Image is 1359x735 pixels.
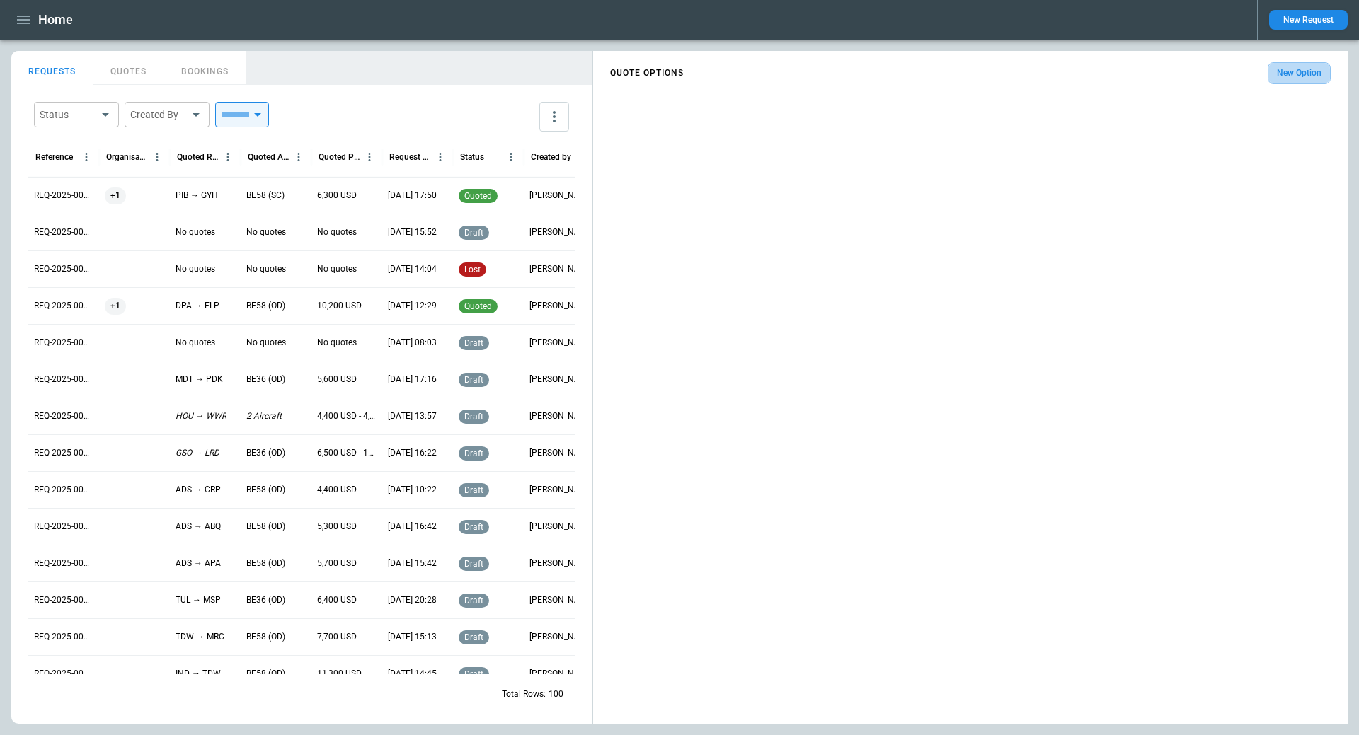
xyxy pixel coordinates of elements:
[317,337,357,349] p: No quotes
[461,632,486,642] span: draft
[388,484,437,496] p: 08/01/2025 10:22
[529,484,589,496] p: Cady Howell
[246,337,286,349] p: No quotes
[549,688,563,700] p: 100
[573,148,591,166] button: Created by column menu
[461,596,486,606] span: draft
[319,152,360,162] div: Quoted Price
[529,337,589,349] p: Ben Gundermann
[34,557,93,569] p: REQ-2025-000248
[246,557,285,569] p: BE58 (OD)
[461,522,486,532] span: draft
[34,521,93,533] p: REQ-2025-000249
[164,51,246,85] button: BOOKINGS
[461,191,495,201] span: quoted
[317,521,357,533] p: 5,300 USD
[529,300,589,312] p: Ben Gundermann
[317,594,357,606] p: 6,400 USD
[34,447,93,459] p: REQ-2025-000251
[317,190,357,202] p: 6,300 USD
[388,337,437,349] p: 08/22/2025 08:03
[176,447,219,459] p: GSO → LRD
[11,51,93,85] button: REQUESTS
[130,108,187,122] div: Created By
[610,70,684,76] h4: QUOTE OPTIONS
[317,631,357,643] p: 7,700 USD
[34,594,93,606] p: REQ-2025-000247
[529,557,589,569] p: Allen Maki
[246,521,285,533] p: BE58 (OD)
[176,226,215,238] p: No quotes
[388,263,437,275] p: 08/22/2025 14:04
[246,594,285,606] p: BE36 (OD)
[1269,10,1348,30] button: New Request
[317,300,362,312] p: 10,200 USD
[317,447,377,459] p: 6,500 USD - 11,300 USD
[246,631,285,643] p: BE58 (OD)
[593,57,1348,90] div: scrollable content
[529,521,589,533] p: Allen Maki
[461,265,483,274] span: lost
[431,148,449,166] button: Request Created At (UTC-05:00) column menu
[539,102,569,132] button: more
[34,263,93,275] p: REQ-2025-000256
[388,226,437,238] p: 08/22/2025 15:52
[388,557,437,569] p: 07/31/2025 15:42
[105,178,126,214] span: +1
[34,374,93,386] p: REQ-2025-000253
[40,108,96,122] div: Status
[461,412,486,422] span: draft
[529,226,589,238] p: Ben Gundermann
[246,447,285,459] p: BE36 (OD)
[317,557,357,569] p: 5,700 USD
[529,374,589,386] p: Allen Maki
[388,300,437,312] p: 08/22/2025 12:29
[246,300,285,312] p: BE58 (OD)
[34,226,93,238] p: REQ-2025-000257
[461,228,486,238] span: draft
[93,51,164,85] button: QUOTES
[34,337,93,349] p: REQ-2025-000254
[529,594,589,606] p: George O'Bryan
[529,410,589,422] p: George O'Bryan
[317,484,357,496] p: 4,400 USD
[38,11,73,28] h1: Home
[460,152,484,162] div: Status
[388,594,437,606] p: 07/28/2025 20:28
[219,148,237,166] button: Quoted Route column menu
[388,521,437,533] p: 07/31/2025 16:42
[461,559,486,569] span: draft
[389,152,431,162] div: Request Created At (UTC-05:00)
[246,190,285,202] p: BE58 (SC)
[388,190,437,202] p: 08/22/2025 17:50
[502,688,546,700] p: Total Rows:
[34,410,93,422] p: REQ-2025-000252
[35,152,73,162] div: Reference
[176,484,221,496] p: ADS → CRP
[246,263,286,275] p: No quotes
[388,410,437,422] p: 08/13/2025 13:57
[1268,62,1331,84] button: New Option
[105,288,126,324] span: +1
[176,300,219,312] p: DPA → ELP
[317,374,357,386] p: 5,600 USD
[77,148,96,166] button: Reference column menu
[529,263,589,275] p: Ben Gundermann
[148,148,166,166] button: Organisation column menu
[34,190,93,202] p: REQ-2025-000258
[176,594,221,606] p: TUL → MSP
[177,152,219,162] div: Quoted Route
[317,263,357,275] p: No quotes
[529,631,589,643] p: Allen Maki
[176,263,215,275] p: No quotes
[461,485,486,495] span: draft
[246,484,285,496] p: BE58 (OD)
[502,148,520,166] button: Status column menu
[529,447,589,459] p: Allen Maki
[461,375,486,385] span: draft
[289,148,308,166] button: Quoted Aircraft column menu
[176,557,221,569] p: ADS → APA
[176,374,223,386] p: MDT → PDK
[388,447,437,459] p: 08/04/2025 16:22
[246,410,282,422] p: 2 Aircraft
